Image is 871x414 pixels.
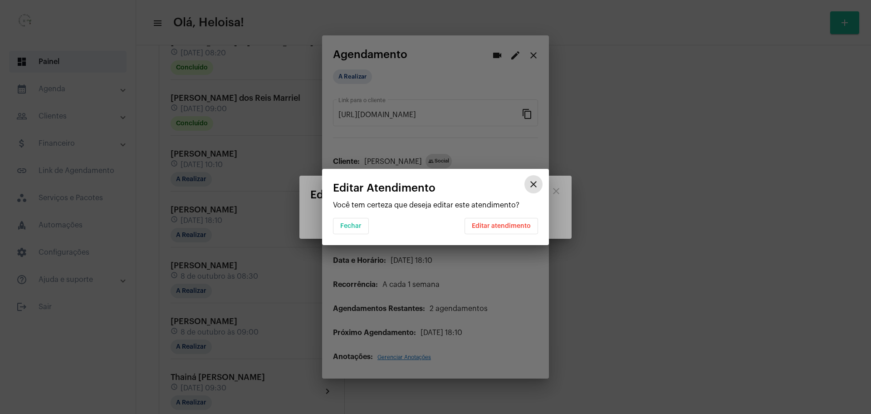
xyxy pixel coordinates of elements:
[340,223,362,229] span: Fechar
[465,218,538,234] button: Editar atendimento
[333,218,369,234] button: Fechar
[333,201,538,209] p: Você tem certeza que deseja editar este atendimento?
[528,179,539,190] mat-icon: close
[333,182,435,194] span: Editar Atendimento
[472,223,531,229] span: Editar atendimento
